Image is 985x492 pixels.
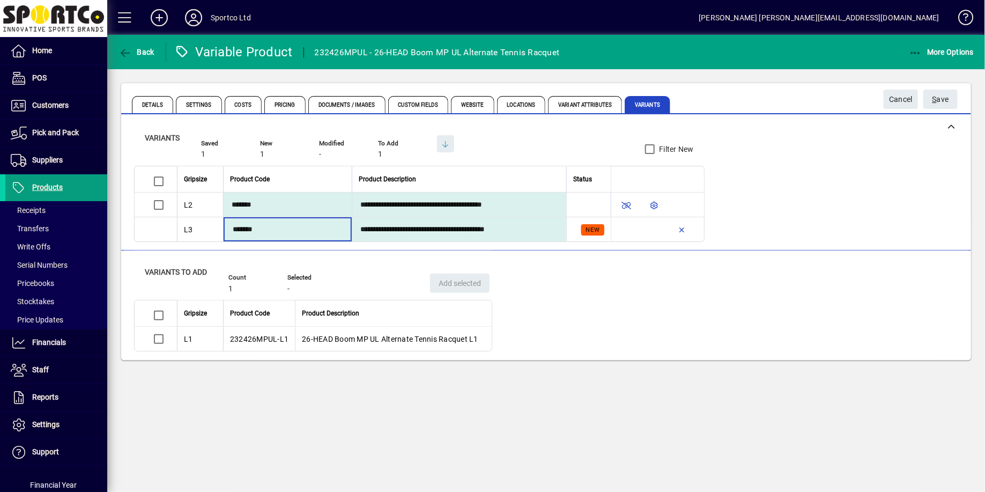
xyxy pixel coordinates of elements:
[11,297,54,306] span: Stocktakes
[145,268,207,276] span: Variants to add
[11,224,49,233] span: Transfers
[145,134,180,142] span: Variants
[32,447,59,456] span: Support
[264,96,306,113] span: Pricing
[923,90,958,109] button: Save
[31,481,77,489] span: Financial Year
[184,307,217,319] div: Gripsize
[5,147,107,174] a: Suppliers
[359,173,416,185] span: Product Description
[548,96,622,113] span: Variant Attributes
[223,327,295,351] td: 232426MPUL-L1
[32,365,49,374] span: Staff
[32,46,52,55] span: Home
[211,9,251,26] div: Sportco Ltd
[5,38,107,64] a: Home
[5,219,107,238] a: Transfers
[497,96,546,113] span: Locations
[5,201,107,219] a: Receipts
[5,412,107,438] a: Settings
[184,173,217,185] div: Gripsize
[295,327,492,351] td: 26-HEAD Boom MP UL Alternate Tennis Racquet L1
[5,256,107,274] a: Serial Numbers
[378,150,382,159] span: 1
[308,96,386,113] span: Documents / Images
[378,140,421,147] span: To Add
[201,150,205,159] span: 1
[228,274,271,281] span: Count
[11,279,54,288] span: Pricebooks
[5,238,107,256] a: Write Offs
[586,226,600,233] span: NEW
[932,95,937,104] span: S
[625,96,670,113] span: Variants
[5,274,107,292] a: Pricebooks
[884,90,918,109] button: Cancel
[315,44,560,61] div: 232426MPUL - 26-HEAD Boom MP UL Alternate Tennis Racquet
[176,96,222,113] span: Settings
[657,144,694,155] label: Filter New
[230,307,270,319] span: Product Code
[32,101,69,109] span: Customers
[142,8,176,27] button: Add
[228,285,233,293] span: 1
[177,327,223,351] td: L1
[201,140,244,147] span: Saved
[11,315,63,324] span: Price Updates
[230,173,345,185] div: Product Code
[184,307,207,319] span: Gripsize
[437,135,454,152] button: Show missing variants
[11,206,46,215] span: Receipts
[107,42,166,62] app-page-header-button: Back
[116,42,157,62] button: Back
[174,43,293,61] div: Variable Product
[302,307,359,319] span: Product Description
[132,96,173,113] span: Details
[176,8,211,27] button: Profile
[5,120,107,146] a: Pick and Pack
[5,311,107,329] a: Price Updates
[5,65,107,92] a: POS
[5,357,107,384] a: Staff
[889,91,913,108] span: Cancel
[287,285,290,293] span: -
[5,92,107,119] a: Customers
[32,74,47,82] span: POS
[177,193,223,217] td: L2
[287,274,330,281] span: Selected
[302,307,478,319] div: Product Description
[230,307,288,319] div: Product Code
[451,96,494,113] span: Website
[32,128,79,137] span: Pick and Pack
[319,150,321,159] span: -
[906,42,977,62] button: More Options
[32,183,63,192] span: Products
[260,150,264,159] span: 1
[225,96,262,113] span: Costs
[573,173,592,185] span: Status
[177,217,223,241] td: L3
[932,91,949,108] span: ave
[32,338,66,347] span: Financials
[359,173,560,185] div: Product Description
[11,243,50,251] span: Write Offs
[119,48,154,56] span: Back
[32,420,60,429] span: Settings
[950,2,972,37] a: Knowledge Base
[260,140,303,147] span: New
[5,329,107,356] a: Financials
[230,173,270,185] span: Product Code
[11,261,68,269] span: Serial Numbers
[388,96,448,113] span: Custom Fields
[5,439,107,466] a: Support
[909,48,974,56] span: More Options
[32,393,58,401] span: Reports
[184,173,207,185] span: Gripsize
[32,156,63,164] span: Suppliers
[699,9,939,26] div: [PERSON_NAME] [PERSON_NAME][EMAIL_ADDRESS][DOMAIN_NAME]
[319,140,362,147] span: Modified
[5,384,107,411] a: Reports
[5,292,107,311] a: Stocktakes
